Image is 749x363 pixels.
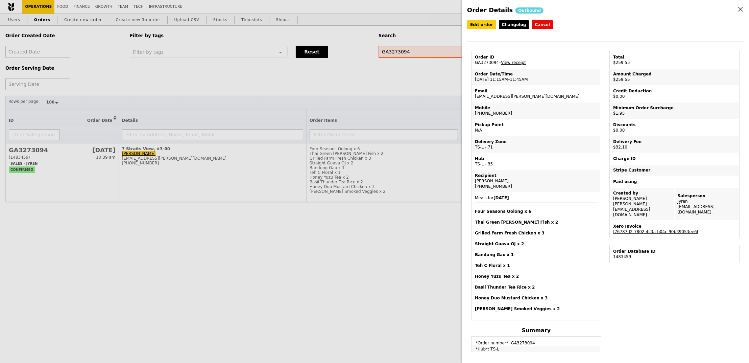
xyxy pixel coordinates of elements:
[610,52,739,68] td: $259.55
[475,173,598,178] div: Recipient
[475,156,598,161] div: Hub
[610,69,739,85] td: $259.55
[475,285,598,290] h4: Basil Thunder Tea Rice x 2
[475,184,598,189] div: [PHONE_NUMBER]
[532,20,553,29] button: Cancel
[472,86,600,102] td: [EMAIL_ADDRESS][PERSON_NAME][DOMAIN_NAME]
[613,167,736,173] div: Stripe Customer
[613,249,736,254] div: Order Database ID
[501,60,526,65] a: View receipt
[515,7,543,14] div: Outbound
[499,60,501,65] span: –
[475,263,598,268] h4: Teh C Floral x 1
[472,136,600,153] td: TS-L - 71
[475,209,598,214] h4: Four Seasons Oolong x 6
[613,190,672,196] div: Created by
[499,20,529,29] a: Changelog
[610,136,739,153] td: $32.10
[613,71,736,77] div: Amount Charged
[472,119,600,136] td: N/A
[475,241,598,247] h4: Straight Guava OJ x 2
[613,54,736,60] div: Total
[472,69,600,85] td: [DATE] 11:15AM–11:45AM
[613,179,736,184] div: Paid using
[475,178,598,184] div: [PERSON_NAME]
[475,274,598,279] h4: Honey Yuzu Tea x 2
[472,153,600,169] td: TS-L - 35
[610,119,739,136] td: $0.00
[475,139,598,144] div: Delivery Zone
[610,188,674,220] td: [PERSON_NAME] [PERSON_NAME][EMAIL_ADDRESS][DOMAIN_NAME]
[613,229,698,234] a: f76787d2-7802-4c3a-b04c-90b39053ee6f
[467,20,496,29] a: Edit order
[613,224,736,229] div: Xero Invoice
[472,52,600,68] td: GA3273094
[613,139,736,144] div: Delivery Fee
[475,122,598,128] div: Pickup Point
[471,327,601,334] h4: Summary
[610,103,739,119] td: $1.95
[475,71,598,77] div: Order Date/Time
[613,105,736,111] div: Minimum Order Surcharge
[675,188,739,220] td: Jyren [EMAIL_ADDRESS][DOMAIN_NAME]
[678,193,736,199] div: Salesperson
[467,6,513,14] span: Order Details
[610,86,739,102] td: $0.00
[475,196,598,312] span: Meals for
[475,230,598,236] h4: Grilled Farm Fresh Chicken x 3
[610,246,739,262] td: 1483459
[613,122,736,128] div: Discounts
[472,346,600,352] td: *Hub*: TS-L
[475,54,598,60] div: Order ID
[475,306,598,312] h4: [PERSON_NAME] Smoked Veggies x 2
[472,103,600,119] td: [PHONE_NUMBER]
[475,220,598,225] h4: Thai Green [PERSON_NAME] Fish x 2
[472,337,600,346] td: *Order number*: GA3273094
[475,295,598,301] h4: Honey Duo Mustard Chicken x 3
[475,105,598,111] div: Mobile
[613,156,736,161] div: Charge ID
[475,252,598,257] h4: Bandung Gao x 1
[493,196,509,200] b: [DATE]
[613,88,736,94] div: Credit Deduction
[475,88,598,94] div: Email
